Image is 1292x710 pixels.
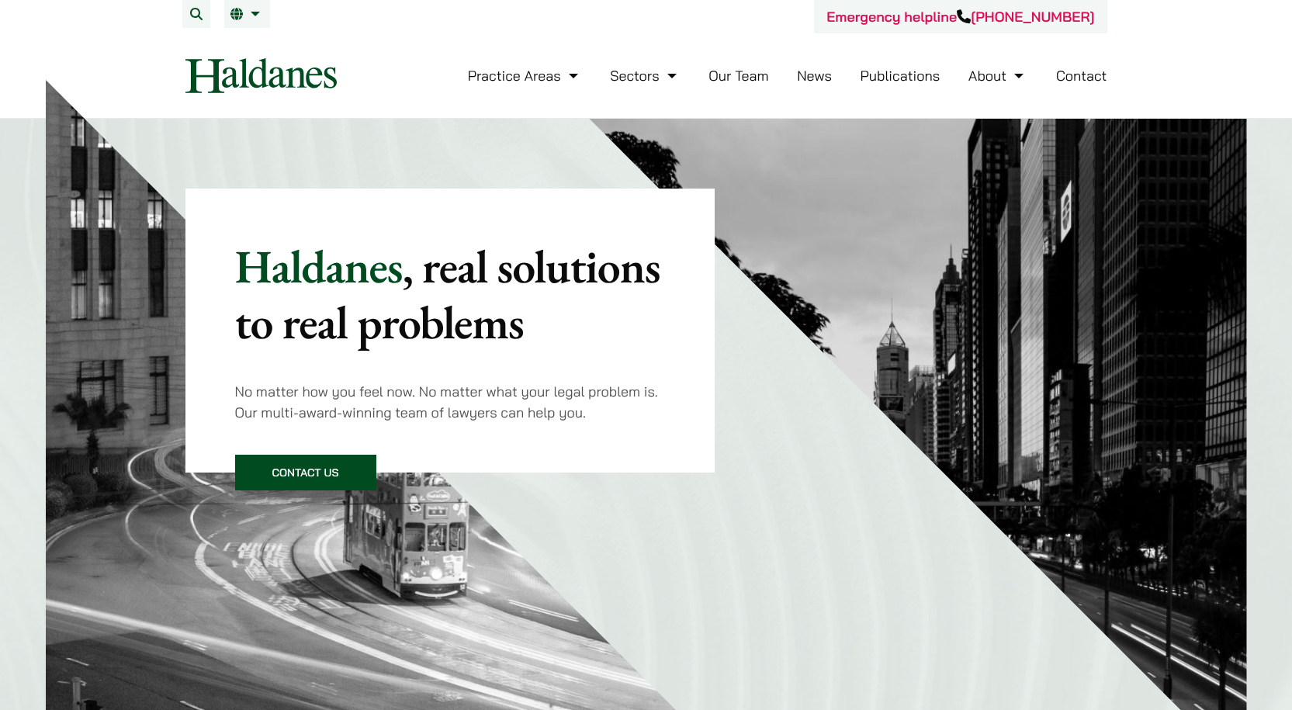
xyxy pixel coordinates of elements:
[797,67,832,85] a: News
[230,8,264,20] a: EN
[235,236,660,352] mark: , real solutions to real problems
[468,67,582,85] a: Practice Areas
[185,58,337,93] img: Logo of Haldanes
[235,238,666,350] p: Haldanes
[708,67,768,85] a: Our Team
[826,8,1094,26] a: Emergency helpline[PHONE_NUMBER]
[1056,67,1107,85] a: Contact
[235,381,666,423] p: No matter how you feel now. No matter what your legal problem is. Our multi-award-winning team of...
[235,455,376,490] a: Contact Us
[861,67,940,85] a: Publications
[610,67,680,85] a: Sectors
[968,67,1027,85] a: About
